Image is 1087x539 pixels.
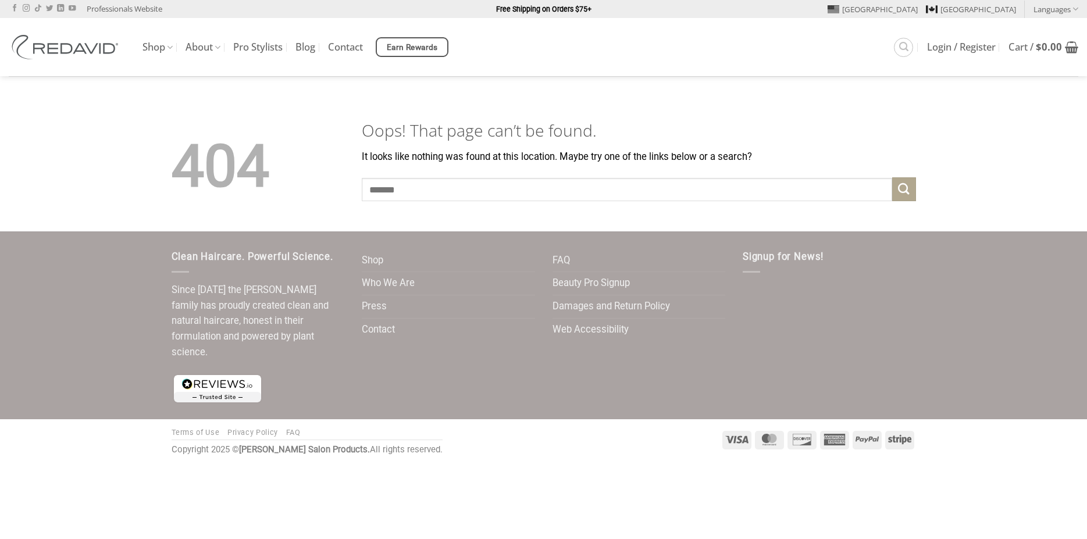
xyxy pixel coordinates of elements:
h1: Oops! That page can’t be found. [362,120,916,141]
a: About [186,36,220,59]
span: Earn Rewards [387,41,438,54]
span: $ [1036,40,1042,53]
a: [GEOGRAPHIC_DATA] [926,1,1016,18]
a: Terms of Use [172,428,220,437]
a: Languages [1033,1,1078,17]
img: REDAVID Salon Products | United States [9,35,125,59]
a: Blog [295,37,315,58]
strong: [PERSON_NAME] Salon Products. [239,444,370,455]
a: Contact [328,37,363,58]
a: Beauty Pro Signup [553,272,630,295]
a: Follow on Facebook [11,5,18,13]
a: Search [894,38,913,57]
a: Follow on TikTok [34,5,41,13]
strong: Free Shipping on Orders $75+ [496,5,591,13]
a: Follow on YouTube [69,5,76,13]
a: Follow on LinkedIn [57,5,64,13]
a: Pro Stylists [233,37,283,58]
a: FAQ [286,428,301,437]
a: Login / Register [927,37,996,58]
a: FAQ [553,249,570,272]
span: Login / Register [927,42,996,52]
p: It looks like nothing was found at this location. Maybe try one of the links below or a search? [362,149,916,165]
a: Damages and Return Policy [553,295,670,318]
span: 404 [172,132,269,200]
a: Privacy Policy [227,428,278,437]
span: Clean Haircare. Powerful Science. [172,251,333,262]
a: [GEOGRAPHIC_DATA] [828,1,918,18]
a: Shop [142,36,173,59]
a: Press [362,295,387,318]
a: Web Accessibility [553,319,629,341]
a: Shop [362,249,383,272]
bdi: 0.00 [1036,40,1062,53]
span: Cart / [1008,42,1062,52]
div: Copyright 2025 © All rights reserved. [172,443,443,457]
a: Who We Are [362,272,415,295]
a: Earn Rewards [376,37,448,57]
a: View cart [1008,34,1078,60]
a: Follow on Twitter [46,5,53,13]
p: Since [DATE] the [PERSON_NAME] family has proudly created clean and natural haircare, honest in t... [172,283,345,360]
a: Contact [362,319,395,341]
span: Signup for News! [743,251,824,262]
div: Payment icons [721,429,916,449]
a: Follow on Instagram [23,5,30,13]
button: Submit [892,177,916,201]
img: reviews-trust-logo-1.png [172,373,263,405]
